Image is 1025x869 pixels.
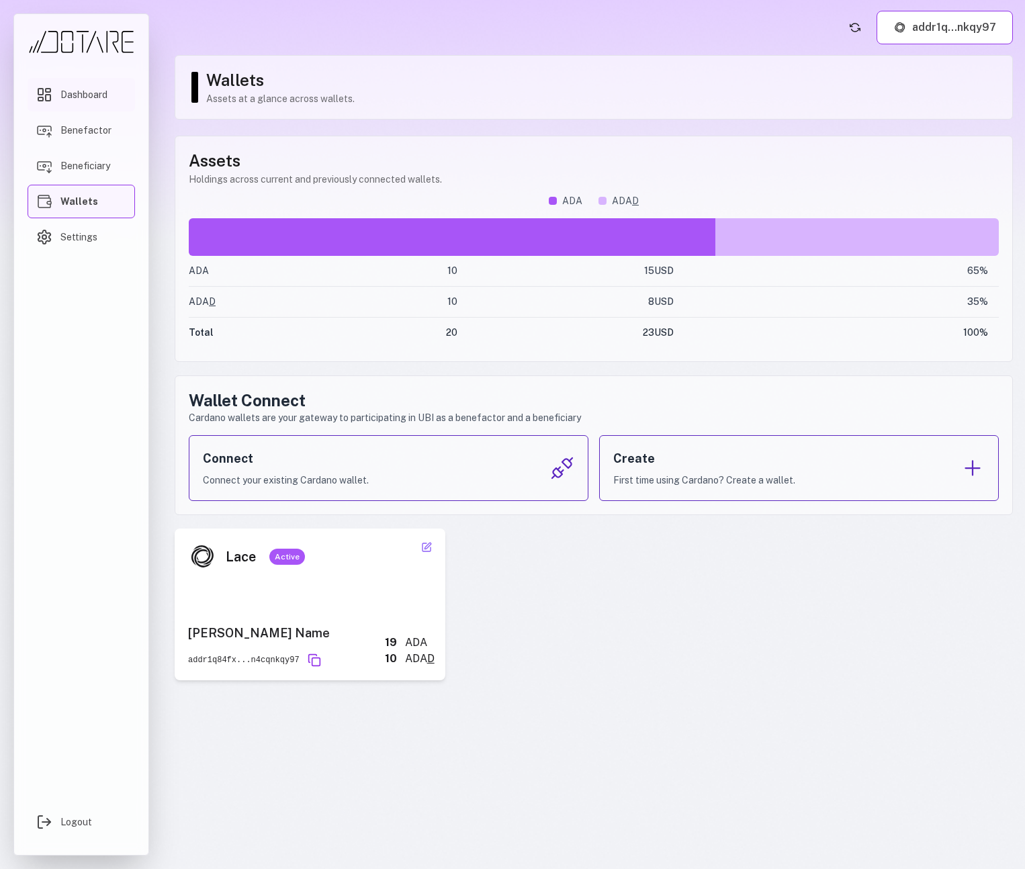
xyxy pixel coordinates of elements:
span: D [209,296,216,307]
img: Lace logo [893,21,907,34]
h2: Wallet Connect [189,390,999,411]
span: Beneficiary [60,159,110,173]
td: 15 USD [457,256,674,287]
span: Dashboard [60,88,107,101]
h3: Create [613,449,795,468]
span: D [632,195,639,206]
span: D [427,652,435,665]
button: addr1q...nkqy97 [877,11,1013,44]
td: Total [189,318,377,349]
td: 20 [377,318,457,349]
p: Connect your existing Cardano wallet. [203,473,369,487]
p: Cardano wallets are your gateway to participating in UBI as a benefactor and a beneficiary [189,411,999,424]
span: Settings [60,230,97,244]
span: ADA [189,296,216,307]
div: addr1q84fx...n4cqnkqy97 [188,655,300,666]
td: 100 % [674,318,999,349]
span: Wallets [60,195,98,208]
span: ADA [405,651,432,667]
span: ADA [612,195,639,206]
div: Active [269,549,305,565]
img: Create [961,456,985,480]
td: 65 % [674,256,999,287]
div: [PERSON_NAME] Name [188,624,330,643]
div: 10 [385,651,397,667]
h1: Assets [189,150,999,171]
td: ADA [189,256,377,287]
img: Beneficiary [36,158,52,174]
img: Wallets [36,193,52,210]
button: Refresh account status [844,17,866,38]
span: ADA [562,194,582,208]
div: Lace [226,547,256,566]
h3: Connect [203,449,369,468]
button: Copy address [308,653,321,667]
button: Edit wallet [418,539,435,555]
span: Logout [60,815,92,829]
td: 35 % [674,287,999,318]
img: Lace [188,542,218,571]
td: 8 USD [457,287,674,318]
img: Benefactor [36,122,52,138]
div: 19 [385,635,397,651]
p: Holdings across current and previously connected wallets. [189,173,999,186]
td: 23 USD [457,318,674,349]
img: Dotare Logo [28,30,135,54]
p: Assets at a glance across wallets. [206,92,999,105]
img: Connect [550,456,574,480]
p: First time using Cardano? Create a wallet. [613,473,795,487]
h1: Wallets [206,69,999,91]
div: ADA [405,635,432,651]
td: 10 [377,256,457,287]
span: Benefactor [60,124,112,137]
td: 10 [377,287,457,318]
